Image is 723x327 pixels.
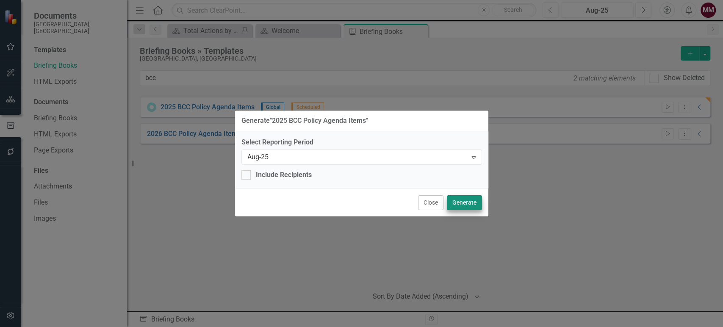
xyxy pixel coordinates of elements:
[256,170,312,180] div: Include Recipients
[247,152,467,162] div: Aug-25
[241,138,482,147] label: Select Reporting Period
[418,195,443,210] button: Close
[447,195,482,210] button: Generate
[241,117,368,125] div: Generate " 2025 BCC Policy Agenda Items "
